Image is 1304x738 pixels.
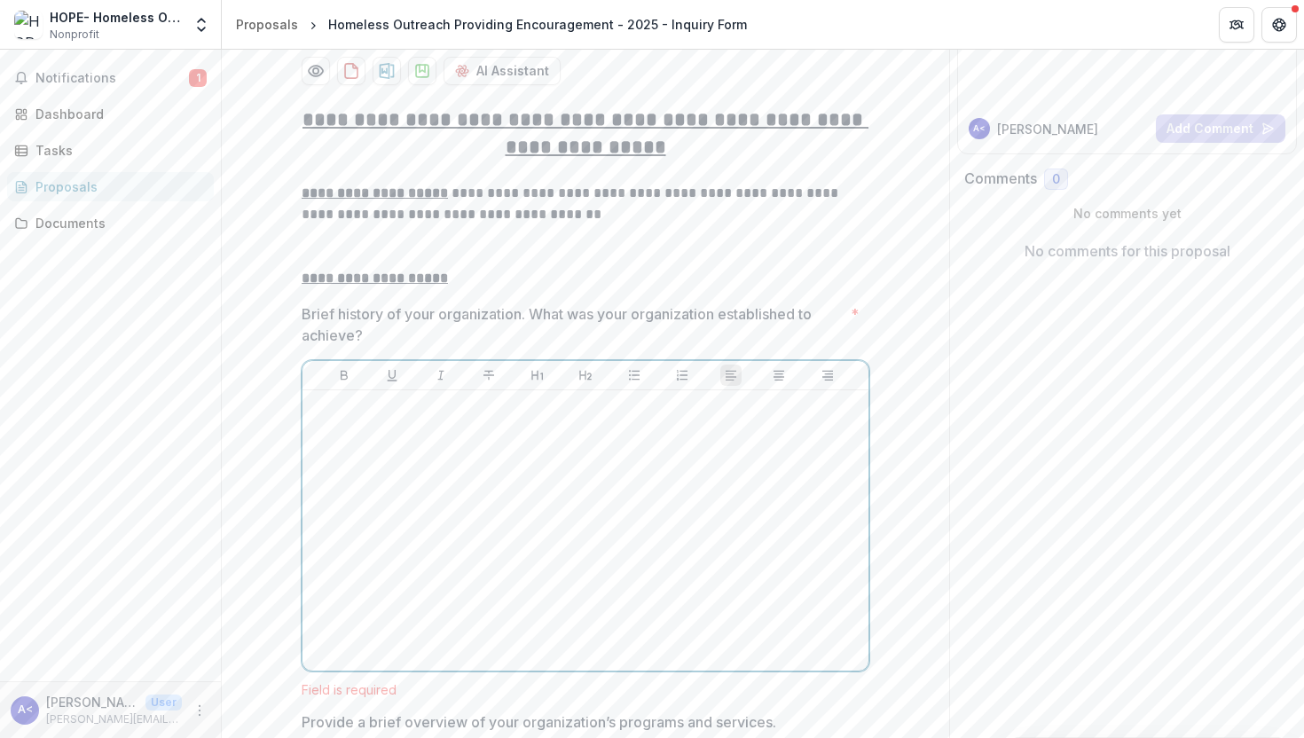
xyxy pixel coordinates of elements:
button: Align Right [817,365,838,386]
a: Tasks [7,136,214,165]
a: Documents [7,208,214,238]
button: download-proposal [373,57,401,85]
div: Tasks [35,141,200,160]
button: Bold [334,365,355,386]
div: Proposals [35,177,200,196]
button: Ordered List [672,365,693,386]
span: Nonprofit [50,27,99,43]
span: 1 [189,69,207,87]
p: Brief history of your organization. What was your organization established to achieve? [302,303,844,346]
button: Get Help [1261,7,1297,43]
div: Proposals [236,15,298,34]
p: Provide a brief overview of your organization’s programs and services. [302,711,776,733]
button: download-proposal [337,57,365,85]
div: Dashboard [35,105,200,123]
p: [PERSON_NAME][EMAIL_ADDRESS][DOMAIN_NAME] [46,711,182,727]
div: Homeless Outreach Providing Encouragement - 2025 - Inquiry Form [328,15,747,34]
div: Documents [35,214,200,232]
button: Add Comment [1156,114,1285,143]
div: Amanda Torres <amanda@hopeforlongmont.org> [18,704,33,716]
button: Preview 75e8c4a7-0200-4d99-9b28-ecc022e90994-1.pdf [302,57,330,85]
div: Field is required [302,682,869,697]
button: Notifications1 [7,64,214,92]
div: Amanda Torres <amanda@hopeforlongmont.org> [973,124,986,133]
button: Heading 2 [575,365,596,386]
button: download-proposal [408,57,436,85]
button: Align Left [720,365,742,386]
h2: Comments [964,170,1037,187]
button: Bullet List [624,365,645,386]
button: Open entity switcher [189,7,214,43]
a: Proposals [7,172,214,201]
button: Italicize [430,365,452,386]
nav: breadcrumb [229,12,754,37]
button: Partners [1219,7,1254,43]
button: AI Assistant [444,57,561,85]
p: No comments yet [964,204,1290,223]
a: Proposals [229,12,305,37]
span: 0 [1052,172,1060,187]
p: [PERSON_NAME] <[PERSON_NAME][EMAIL_ADDRESS][DOMAIN_NAME]> [46,693,138,711]
button: Align Center [768,365,789,386]
button: Underline [381,365,403,386]
button: Strike [478,365,499,386]
span: Notifications [35,71,189,86]
p: No comments for this proposal [1025,240,1230,262]
p: [PERSON_NAME] [997,120,1098,138]
button: Heading 1 [527,365,548,386]
button: More [189,700,210,721]
p: User [145,695,182,711]
img: HOPE- Homeless Outreach Providing Encouragement [14,11,43,39]
a: Dashboard [7,99,214,129]
div: HOPE- Homeless Outreach Providing Encouragement [50,8,182,27]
